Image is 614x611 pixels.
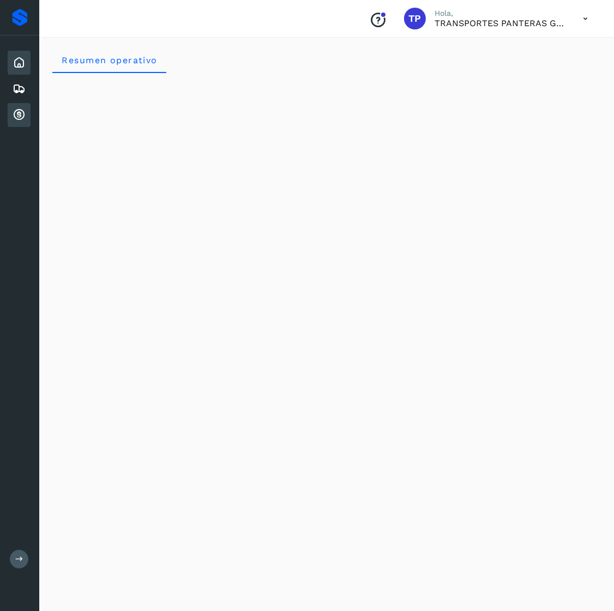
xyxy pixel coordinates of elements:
[8,77,31,101] div: Embarques
[8,51,31,75] div: Inicio
[435,18,565,28] p: TRANSPORTES PANTERAS GAPO S.A. DE C.V.
[61,55,158,65] span: Resumen operativo
[435,9,565,18] p: Hola,
[8,103,31,127] div: Cuentas por cobrar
